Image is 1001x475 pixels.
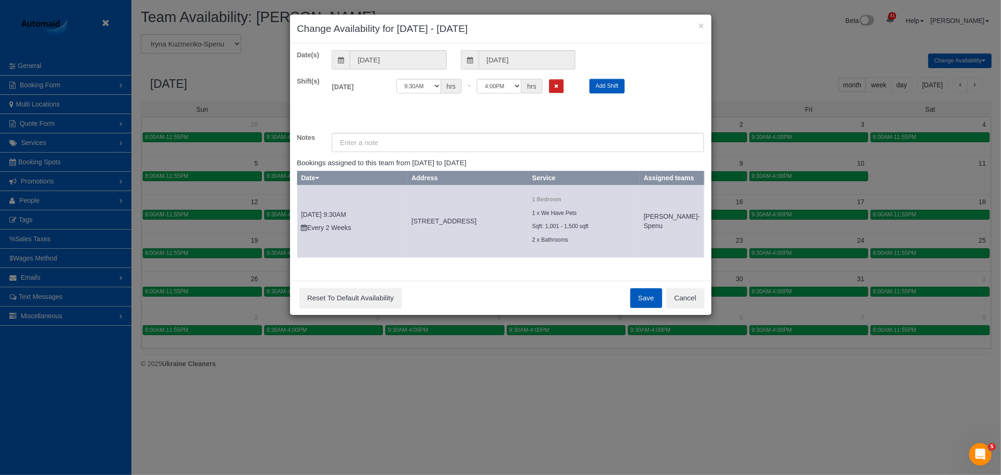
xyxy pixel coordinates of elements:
iframe: Intercom live chat [969,443,992,466]
button: Reset To Default Availability [299,288,402,308]
button: Add Shift [589,79,625,93]
th: Date [297,171,407,185]
input: To [479,50,575,69]
span: hrs [521,79,542,93]
small: 2 x Bathrooms [532,237,568,243]
button: Cancel [666,288,704,308]
button: Save [630,288,662,308]
td: Service location [407,185,528,258]
th: Assigned teams [640,171,704,185]
h4: Bookings assigned to this team from [DATE] to [DATE] [297,159,704,167]
th: Address [407,171,528,185]
label: Shift(s) [290,77,325,86]
button: × [698,21,704,31]
sui-modal: Change Availability for 10/21/2025 - 10/21/2025 [290,15,711,315]
input: From [350,50,446,69]
small: Sqft: 1,001 - 1,500 sqft [532,223,588,230]
button: Remove Shift [549,79,564,93]
td: Schedule date [297,185,407,258]
label: Notes [290,133,325,142]
label: Date(s) [290,50,325,60]
small: 1 x We Have Pets [532,210,577,216]
strong: 1 Bedroom [532,196,561,203]
h3: Change Availability for [DATE] - [DATE] [297,22,704,36]
td: Service location [528,185,640,258]
td: Assigned teams [640,185,704,258]
span: - [468,82,471,89]
label: [DATE] [325,79,389,92]
p: [DATE] 9:30AM [301,210,404,219]
input: Enter a note [332,133,704,152]
th: Service [528,171,640,185]
span: hrs [441,79,462,93]
span: 5 [988,443,996,451]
